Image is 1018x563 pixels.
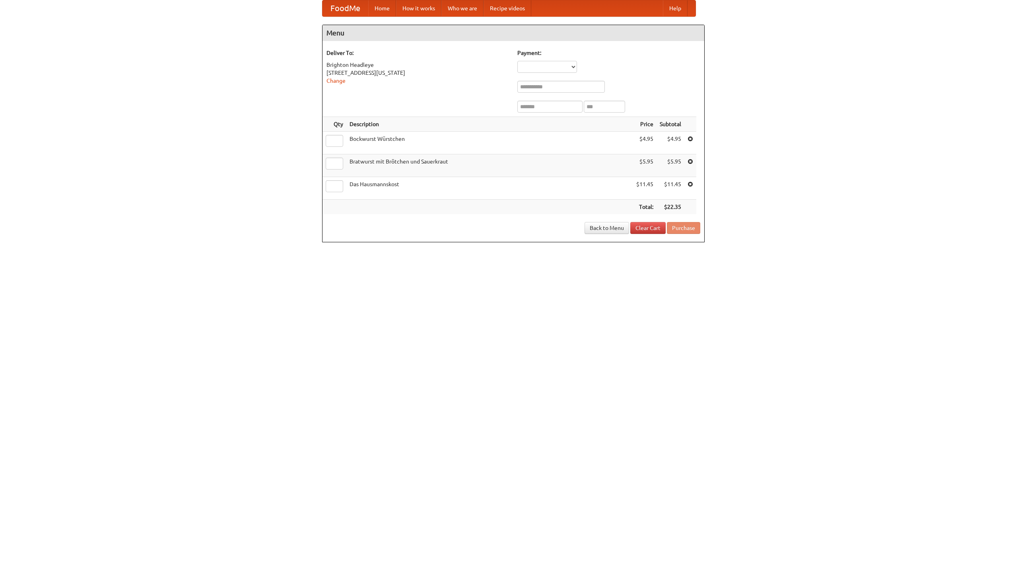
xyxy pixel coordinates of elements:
[346,132,633,154] td: Bockwurst Würstchen
[484,0,531,16] a: Recipe videos
[663,0,688,16] a: Help
[322,25,704,41] h4: Menu
[633,200,657,214] th: Total:
[322,0,368,16] a: FoodMe
[326,69,509,77] div: [STREET_ADDRESS][US_STATE]
[396,0,441,16] a: How it works
[667,222,700,234] button: Purchase
[346,117,633,132] th: Description
[657,200,684,214] th: $22.35
[368,0,396,16] a: Home
[326,61,509,69] div: Brighton Headleye
[657,117,684,132] th: Subtotal
[326,49,509,57] h5: Deliver To:
[657,177,684,200] td: $11.45
[633,117,657,132] th: Price
[517,49,700,57] h5: Payment:
[633,177,657,200] td: $11.45
[346,177,633,200] td: Das Hausmannskost
[441,0,484,16] a: Who we are
[633,132,657,154] td: $4.95
[657,132,684,154] td: $4.95
[633,154,657,177] td: $5.95
[657,154,684,177] td: $5.95
[346,154,633,177] td: Bratwurst mit Brötchen und Sauerkraut
[322,117,346,132] th: Qty
[326,78,346,84] a: Change
[585,222,629,234] a: Back to Menu
[630,222,666,234] a: Clear Cart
